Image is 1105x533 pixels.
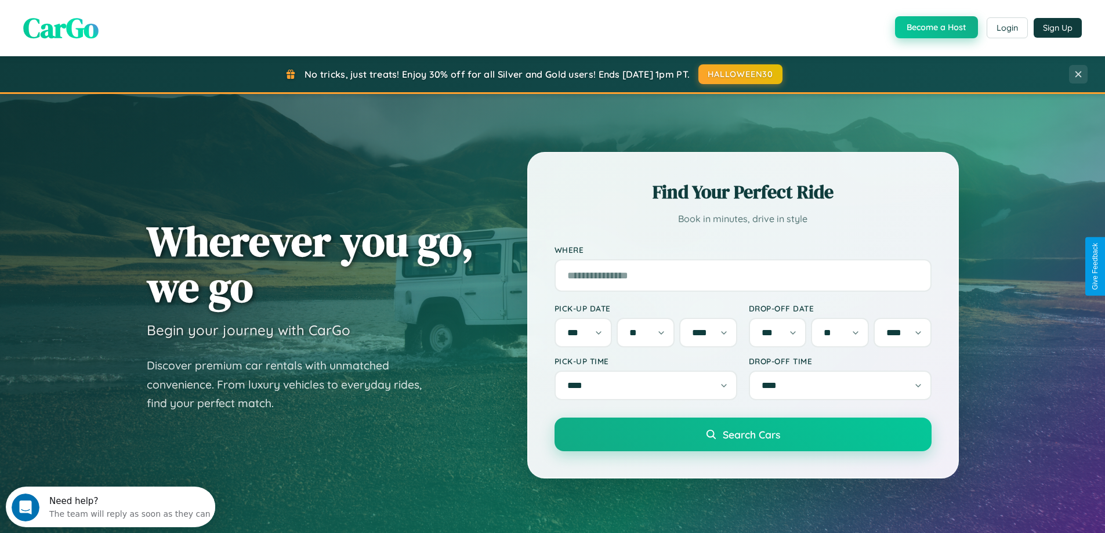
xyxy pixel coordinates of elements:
h3: Begin your journey with CarGo [147,321,350,339]
p: Discover premium car rentals with unmatched convenience. From luxury vehicles to everyday rides, ... [147,356,437,413]
button: Sign Up [1034,18,1082,38]
iframe: Intercom live chat discovery launcher [6,487,215,527]
button: HALLOWEEN30 [698,64,782,84]
label: Drop-off Date [749,303,932,313]
div: Give Feedback [1091,243,1099,290]
h1: Wherever you go, we go [147,218,474,310]
label: Pick-up Time [555,356,737,366]
h2: Find Your Perfect Ride [555,179,932,205]
button: Search Cars [555,418,932,451]
div: Open Intercom Messenger [5,5,216,37]
label: Pick-up Date [555,303,737,313]
span: CarGo [23,9,99,47]
div: Need help? [44,10,205,19]
span: No tricks, just treats! Enjoy 30% off for all Silver and Gold users! Ends [DATE] 1pm PT. [305,68,690,80]
label: Drop-off Time [749,356,932,366]
iframe: Intercom live chat [12,494,39,521]
button: Login [987,17,1028,38]
span: Search Cars [723,428,780,441]
label: Where [555,245,932,255]
button: Become a Host [895,16,978,38]
div: The team will reply as soon as they can [44,19,205,31]
p: Book in minutes, drive in style [555,211,932,227]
